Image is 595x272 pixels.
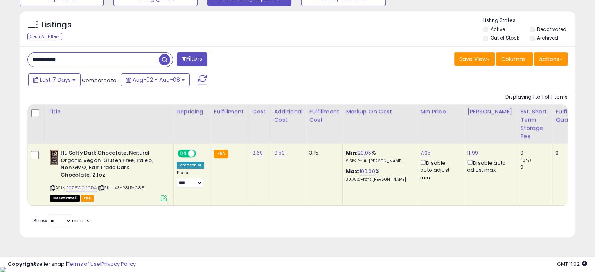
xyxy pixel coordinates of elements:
[346,108,413,116] div: Markup on Cost
[274,149,285,157] a: 0.50
[555,108,582,124] div: Fulfillable Quantity
[195,150,207,157] span: OFF
[252,108,268,116] div: Cost
[505,94,568,101] div: Displaying 1 to 1 of 1 items
[483,17,575,24] p: Listing States:
[343,104,417,144] th: The percentage added to the cost of goods (COGS) that forms the calculator for Min & Max prices.
[41,20,72,31] h5: Listings
[40,76,71,84] span: Last 7 Days
[27,33,62,40] div: Clear All Filters
[467,149,478,157] a: 11.99
[346,168,360,175] b: Max:
[8,261,136,268] div: seller snap | |
[491,34,519,41] label: Out of Stock
[360,168,375,175] a: 100.00
[81,195,94,202] span: FBA
[82,77,118,84] span: Compared to:
[467,159,511,174] div: Disable auto adjust max
[520,157,531,163] small: (0%)
[346,159,411,164] p: 9.31% Profit [PERSON_NAME]
[177,170,204,188] div: Preset:
[133,76,180,84] span: Aug-02 - Aug-08
[309,108,339,124] div: Fulfillment Cost
[467,108,514,116] div: [PERSON_NAME]
[358,149,372,157] a: 20.05
[8,260,36,268] strong: Copyright
[454,52,495,66] button: Save View
[346,150,411,164] div: %
[420,159,458,181] div: Disable auto adjust min
[520,150,552,157] div: 0
[177,162,204,169] div: Amazon AI
[346,177,411,182] p: 30.78% Profit [PERSON_NAME]
[61,150,156,180] b: Hu Salty Dark Chocolate, Natural Organic Vegan, Gluten Free, Paleo, Non GMO, Fair Trade Dark Choc...
[420,149,431,157] a: 7.95
[346,149,358,157] b: Min:
[66,185,97,191] a: B078WC2CD4
[50,150,167,200] div: ASIN:
[33,217,90,224] span: Show: entries
[28,73,81,86] button: Last 7 Days
[67,260,100,268] a: Terms of Use
[214,150,228,158] small: FBA
[346,168,411,182] div: %
[491,26,505,32] label: Active
[48,108,170,116] div: Title
[501,55,526,63] span: Columns
[121,73,190,86] button: Aug-02 - Aug-08
[309,150,336,157] div: 3.15
[520,164,552,171] div: 0
[537,34,558,41] label: Archived
[534,52,568,66] button: Actions
[98,185,146,191] span: | SKU: X3-P8LB-C88L
[520,108,549,141] div: Est. Short Term Storage Fee
[177,108,207,116] div: Repricing
[177,52,207,66] button: Filters
[420,108,460,116] div: Min Price
[557,260,587,268] span: 2025-08-16 11:02 GMT
[537,26,566,32] label: Deactivated
[274,108,303,124] div: Additional Cost
[252,149,263,157] a: 3.69
[496,52,533,66] button: Columns
[178,150,188,157] span: ON
[50,150,59,165] img: 41omuAM-CpL._SL40_.jpg
[555,150,580,157] div: 0
[101,260,136,268] a: Privacy Policy
[214,108,245,116] div: Fulfillment
[50,195,80,202] span: All listings that are unavailable for purchase on Amazon for any reason other than out-of-stock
